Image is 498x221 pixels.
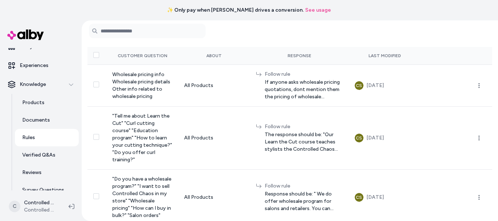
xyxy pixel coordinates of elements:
[184,134,244,142] div: All Products
[93,52,99,58] button: Select all
[355,53,415,59] div: Last Modified
[15,129,79,146] a: Rules
[366,81,384,90] div: [DATE]
[93,82,99,87] button: Select row
[22,169,42,176] p: Reviews
[112,71,170,99] span: Wholesale pricing info Wholesale pricing details Other info related to wholesale pricing
[184,194,244,201] div: All Products
[4,195,63,218] button: CControlled Chaos ShopifyControlled Chaos
[22,151,55,159] p: Verified Q&As
[184,53,244,59] div: About
[265,131,343,153] span: The response should be: "Our Learn the Cut course teaches stylists the Controlled Chaos curl cutt...
[15,111,79,129] a: Documents
[24,206,57,214] span: Controlled Chaos
[265,71,343,78] div: Follow rule
[112,113,172,163] span: "Tell me about Learn the Cut" "Curl cutting course" "Education program" "How to learn your cuttin...
[15,94,79,111] a: Products
[7,29,44,40] img: alby Logo
[20,81,46,88] p: Knowledge
[15,164,79,181] a: Reviews
[3,57,79,74] a: Experiences
[22,134,35,141] p: Rules
[93,134,99,140] button: Select row
[265,79,343,100] span: If anyone asks wholesale pricing quotations, dont mention them the pricing of wholesale products ...
[167,7,304,14] span: ✨ Only pay when [PERSON_NAME] drives a conversion.
[265,182,343,190] div: Follow rule
[355,81,363,90] button: CS
[265,190,343,212] span: Response should be: " We do offer wholesale program for salons and retailers. You can apply throu...
[355,193,363,202] button: CS
[112,176,171,218] span: "Do you have a wholesale program?" "I want to sell Controlled Chaos in my store" "Wholesale prici...
[366,193,384,202] div: [DATE]
[112,53,172,59] div: Customer Question
[184,82,244,89] div: All Products
[366,134,384,142] div: [DATE]
[265,123,343,130] div: Follow rule
[15,146,79,164] a: Verified Q&As
[22,186,64,194] p: Survey Questions
[305,7,331,14] a: See usage
[24,199,57,206] p: Controlled Chaos Shopify
[9,201,20,212] span: C
[15,181,79,199] a: Survey Questions
[355,134,363,142] button: CS
[3,76,79,93] button: Knowledge
[22,117,50,124] p: Documents
[256,53,343,59] div: Response
[93,193,99,199] button: Select row
[22,99,44,106] p: Products
[20,62,48,69] p: Experiences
